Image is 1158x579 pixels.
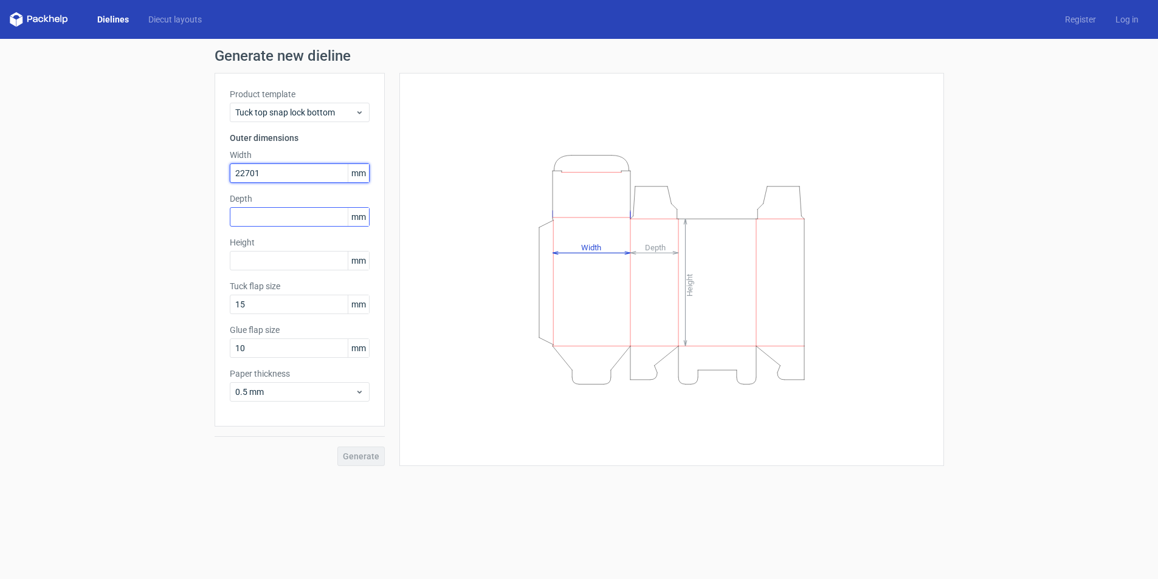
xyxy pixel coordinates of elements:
span: 0.5 mm [235,386,355,398]
img: website_grey.svg [19,32,29,41]
span: mm [348,252,369,270]
span: mm [348,164,369,182]
span: mm [348,339,369,357]
tspan: Height [685,273,694,296]
label: Depth [230,193,370,205]
a: Log in [1106,13,1148,26]
a: Diecut layouts [139,13,212,26]
label: Tuck flap size [230,280,370,292]
h1: Generate new dieline [215,49,944,63]
h3: Outer dimensions [230,132,370,144]
img: tab_keywords_by_traffic_grey.svg [121,70,131,80]
div: Domain Overview [46,72,109,80]
img: tab_domain_overview_orange.svg [33,70,43,80]
label: Glue flap size [230,324,370,336]
span: Tuck top snap lock bottom [235,106,355,118]
span: mm [348,295,369,313]
label: Width [230,149,370,161]
a: Dielines [88,13,139,26]
a: Register [1055,13,1106,26]
div: Keywords by Traffic [134,72,205,80]
img: logo_orange.svg [19,19,29,29]
label: Paper thickness [230,368,370,380]
tspan: Width [581,242,601,252]
label: Height [230,236,370,248]
tspan: Depth [645,242,666,252]
label: Product template [230,88,370,100]
div: v 4.0.25 [34,19,60,29]
span: mm [348,208,369,226]
div: Domain: [DOMAIN_NAME] [32,32,134,41]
